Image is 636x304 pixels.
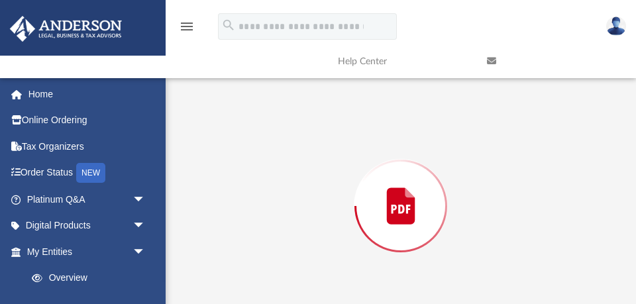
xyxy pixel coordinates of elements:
[9,107,166,134] a: Online Ordering
[179,25,195,34] a: menu
[76,163,105,183] div: NEW
[9,81,166,107] a: Home
[9,238,166,265] a: My Entitiesarrow_drop_down
[9,213,166,239] a: Digital Productsarrow_drop_down
[328,35,477,87] a: Help Center
[132,238,159,266] span: arrow_drop_down
[179,19,195,34] i: menu
[132,213,159,240] span: arrow_drop_down
[9,186,166,213] a: Platinum Q&Aarrow_drop_down
[6,16,126,42] img: Anderson Advisors Platinum Portal
[221,18,236,32] i: search
[132,186,159,213] span: arrow_drop_down
[9,160,166,187] a: Order StatusNEW
[606,17,626,36] img: User Pic
[19,265,166,291] a: Overview
[9,133,166,160] a: Tax Organizers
